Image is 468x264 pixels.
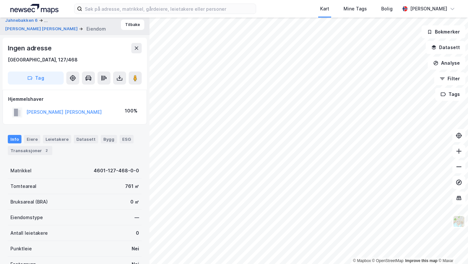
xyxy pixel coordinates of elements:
[372,258,404,263] a: OpenStreetMap
[43,147,50,154] div: 2
[8,135,21,143] div: Info
[8,72,64,85] button: Tag
[43,135,71,143] div: Leietakere
[10,167,32,175] div: Matrikkel
[428,57,465,70] button: Analyse
[405,258,437,263] a: Improve this map
[410,5,447,13] div: [PERSON_NAME]
[132,245,139,253] div: Nei
[422,25,465,38] button: Bokmerker
[353,258,371,263] a: Mapbox
[8,43,53,53] div: Ingen adresse
[320,5,329,13] div: Kart
[130,198,139,206] div: 0 ㎡
[8,146,52,155] div: Transaksjoner
[136,229,139,237] div: 0
[8,56,78,64] div: [GEOGRAPHIC_DATA], 127/468
[435,88,465,101] button: Tags
[10,245,32,253] div: Punktleie
[435,233,468,264] div: Kontrollprogram for chat
[434,72,465,85] button: Filter
[453,215,465,228] img: Z
[125,182,139,190] div: 761 ㎡
[10,214,43,221] div: Eiendomstype
[86,25,106,33] div: Eiendom
[10,229,48,237] div: Antall leietakere
[44,17,48,24] div: ...
[381,5,393,13] div: Bolig
[10,182,36,190] div: Tomteareal
[94,167,139,175] div: 4601-127-468-0-0
[121,20,144,30] button: Tilbake
[5,17,39,24] button: Jahnebakken 6
[135,214,139,221] div: —
[120,135,134,143] div: ESG
[10,4,58,14] img: logo.a4113a55bc3d86da70a041830d287a7e.svg
[5,26,79,32] button: [PERSON_NAME] [PERSON_NAME]
[82,4,256,14] input: Søk på adresse, matrikkel, gårdeiere, leietakere eller personer
[8,95,141,103] div: Hjemmelshaver
[426,41,465,54] button: Datasett
[74,135,98,143] div: Datasett
[125,107,137,115] div: 100%
[24,135,40,143] div: Eiere
[10,198,48,206] div: Bruksareal (BRA)
[101,135,117,143] div: Bygg
[344,5,367,13] div: Mine Tags
[435,233,468,264] iframe: Chat Widget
